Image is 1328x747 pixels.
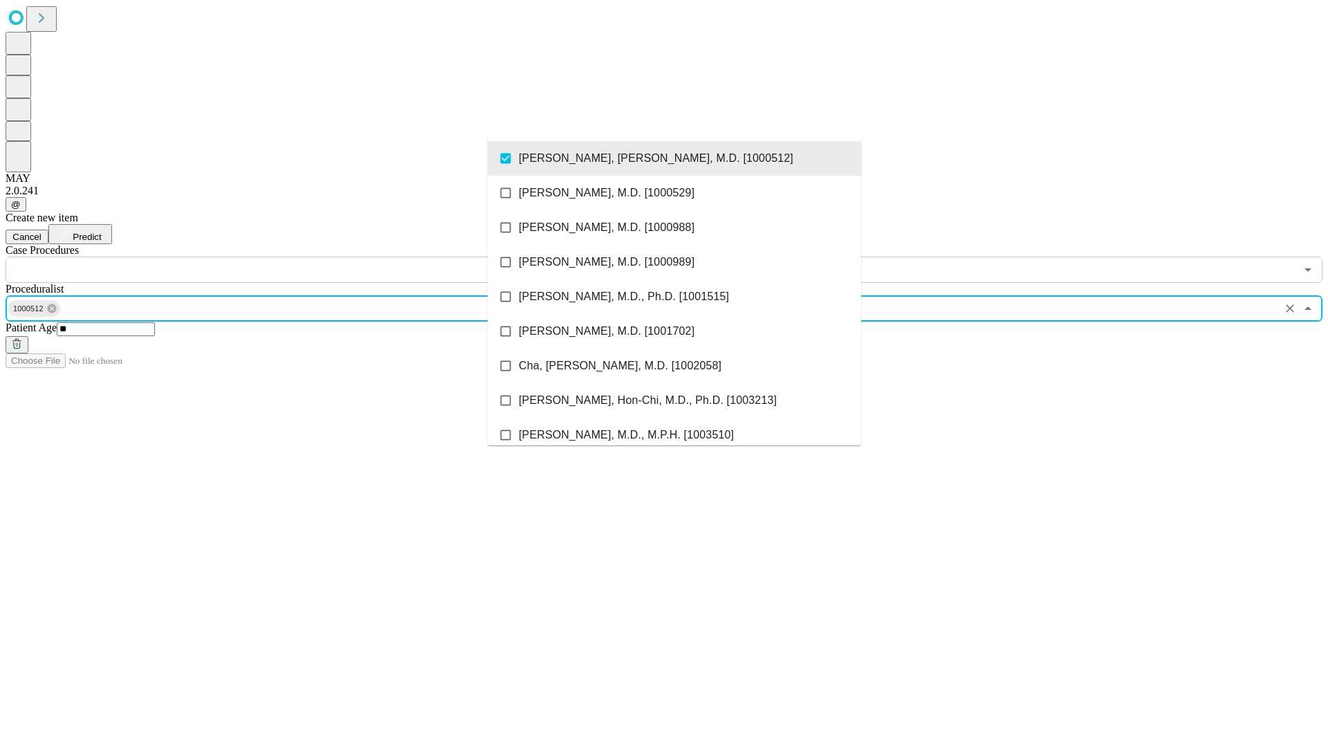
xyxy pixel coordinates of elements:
[6,172,1322,185] div: MAY
[6,185,1322,197] div: 2.0.241
[6,244,79,256] span: Scheduled Procedure
[519,288,729,305] span: [PERSON_NAME], M.D., Ph.D. [1001515]
[519,392,777,409] span: [PERSON_NAME], Hon-Chi, M.D., Ph.D. [1003213]
[519,150,793,167] span: [PERSON_NAME], [PERSON_NAME], M.D. [1000512]
[519,323,694,340] span: [PERSON_NAME], M.D. [1001702]
[48,224,112,244] button: Predict
[6,197,26,212] button: @
[8,300,60,317] div: 1000512
[11,199,21,210] span: @
[519,219,694,236] span: [PERSON_NAME], M.D. [1000988]
[1280,299,1300,318] button: Clear
[519,254,694,270] span: [PERSON_NAME], M.D. [1000989]
[519,427,734,443] span: [PERSON_NAME], M.D., M.P.H. [1003510]
[6,322,57,333] span: Patient Age
[12,232,41,242] span: Cancel
[6,283,64,295] span: Proceduralist
[6,212,78,223] span: Create new item
[519,358,721,374] span: Cha, [PERSON_NAME], M.D. [1002058]
[1298,260,1318,279] button: Open
[1298,299,1318,318] button: Close
[8,301,49,317] span: 1000512
[519,185,694,201] span: [PERSON_NAME], M.D. [1000529]
[6,230,48,244] button: Cancel
[73,232,101,242] span: Predict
